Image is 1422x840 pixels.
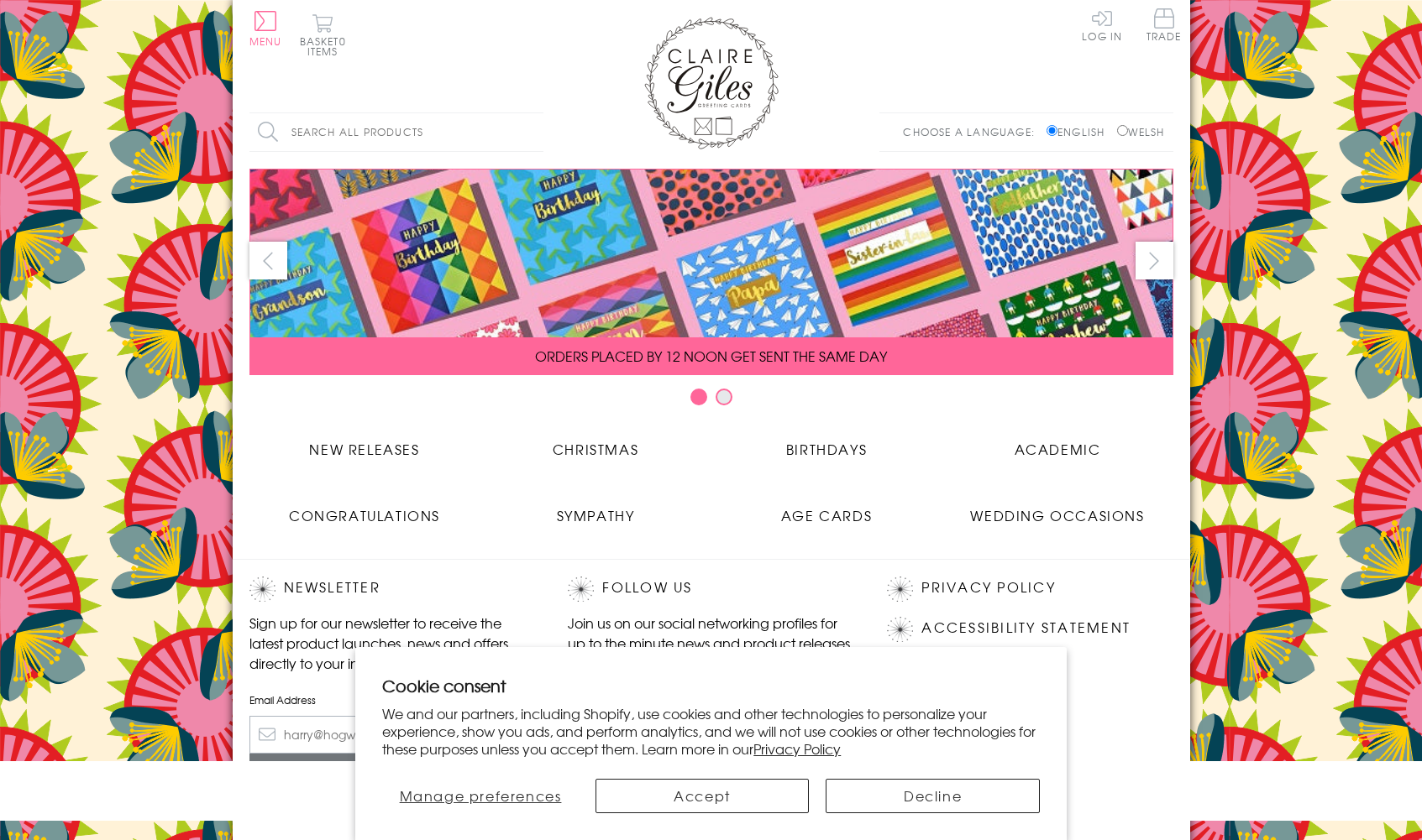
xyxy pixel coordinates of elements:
[1015,439,1101,459] span: Academic
[1047,125,1057,136] input: English
[716,389,732,405] button: Carousel Page 2
[1136,242,1173,279] button: next
[249,113,543,151] input: Search all products
[596,779,809,813] button: Accept
[382,779,579,813] button: Manage preferences
[753,738,841,759] a: Privacy Policy
[249,242,287,279] button: prev
[921,617,1131,639] a: Accessibility Statement
[1082,8,1122,41] a: Log In
[942,426,1173,459] a: Academic
[400,785,562,806] span: Manage preferences
[249,388,1173,414] div: Carousel Pagination
[568,613,853,673] p: Join us on our social networking profiles for up to the minute news and product releases the mome...
[553,439,638,459] span: Christmas
[568,577,853,602] h2: Follow Us
[249,34,282,49] span: Menu
[300,13,346,56] button: Basket0 items
[711,493,942,525] a: Age Cards
[1117,125,1128,136] input: Welsh
[249,692,535,707] label: Email Address
[1147,8,1182,41] span: Trade
[1117,124,1165,139] label: Welsh
[307,34,346,59] span: 0 items
[921,577,1055,599] a: Privacy Policy
[942,493,1173,525] a: Wedding Occasions
[1147,8,1182,44] a: Trade
[382,674,1040,697] h2: Cookie consent
[903,124,1043,139] p: Choose a language:
[249,577,535,602] h2: Newsletter
[249,716,535,754] input: harry@hogwarts.edu
[1047,124,1113,139] label: English
[382,705,1040,757] p: We and our partners, including Shopify, use cookies and other technologies to personalize your ex...
[309,439,419,459] span: New Releases
[826,779,1039,813] button: Decline
[249,11,282,46] button: Menu
[480,426,711,459] a: Christmas
[527,113,543,151] input: Search
[249,613,535,673] p: Sign up for our newsletter to receive the latest product launches, news and offers directly to yo...
[249,754,535,791] input: Subscribe
[535,346,887,366] span: ORDERS PLACED BY 12 NOON GET SENT THE SAME DAY
[249,493,480,525] a: Congratulations
[289,505,440,525] span: Congratulations
[970,505,1144,525] span: Wedding Occasions
[644,17,779,149] img: Claire Giles Greetings Cards
[711,426,942,459] a: Birthdays
[690,389,707,405] button: Carousel Page 1 (Current Slide)
[781,505,872,525] span: Age Cards
[786,439,867,459] span: Birthdays
[249,426,480,459] a: New Releases
[480,493,711,525] a: Sympathy
[557,505,635,525] span: Sympathy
